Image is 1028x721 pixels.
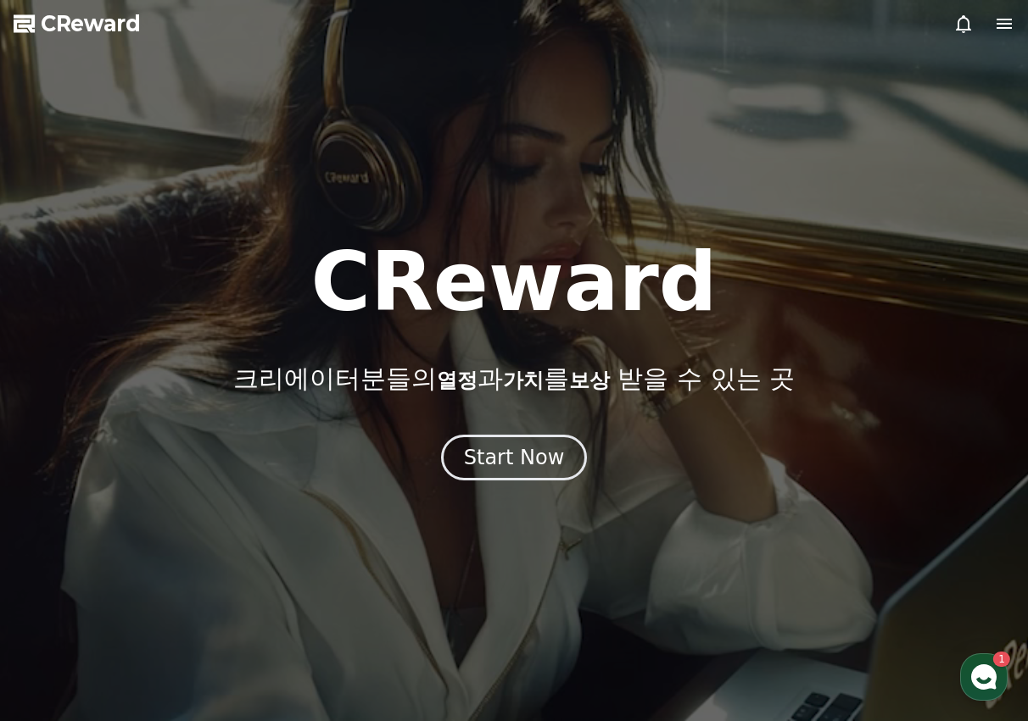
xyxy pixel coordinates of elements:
span: 열정 [437,369,478,392]
span: 보상 [569,369,610,392]
h1: CReward [310,241,717,323]
a: CReward [14,10,141,37]
span: 가치 [503,369,544,392]
span: CReward [41,10,141,37]
a: Start Now [441,452,588,468]
div: Start Now [464,444,565,471]
p: 크리에이터분들의 과 를 받을 수 있는 곳 [233,363,795,394]
button: Start Now [441,435,588,480]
